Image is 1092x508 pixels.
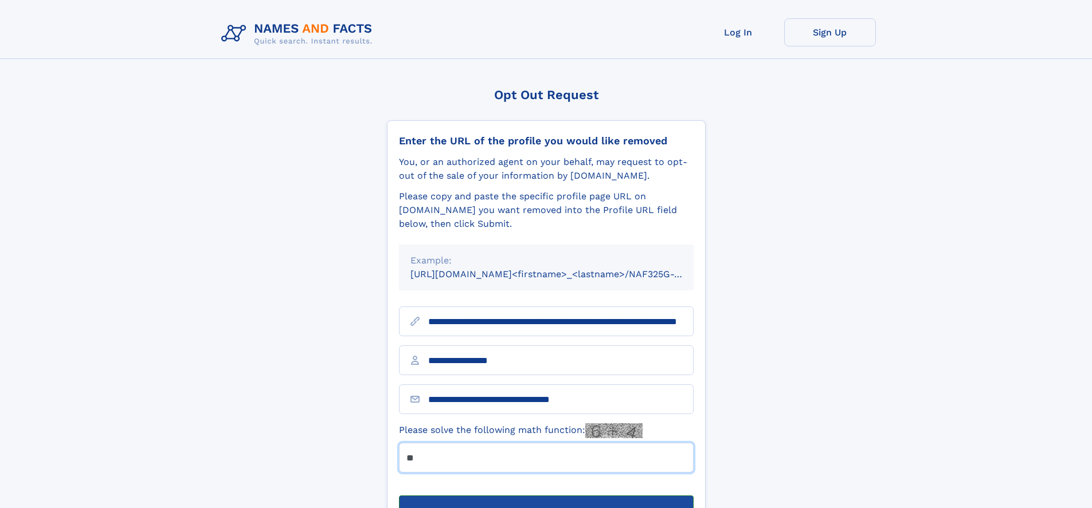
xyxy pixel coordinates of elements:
img: Logo Names and Facts [217,18,382,49]
a: Log In [692,18,784,46]
a: Sign Up [784,18,876,46]
div: Example: [410,254,682,267]
label: Please solve the following math function: [399,423,643,438]
div: Please copy and paste the specific profile page URL on [DOMAIN_NAME] you want removed into the Pr... [399,190,694,231]
small: [URL][DOMAIN_NAME]<firstname>_<lastname>/NAF325G-xxxxxxxx [410,269,715,279]
div: You, or an authorized agent on your behalf, may request to opt-out of the sale of your informatio... [399,155,694,183]
div: Enter the URL of the profile you would like removed [399,135,694,147]
div: Opt Out Request [387,88,706,102]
